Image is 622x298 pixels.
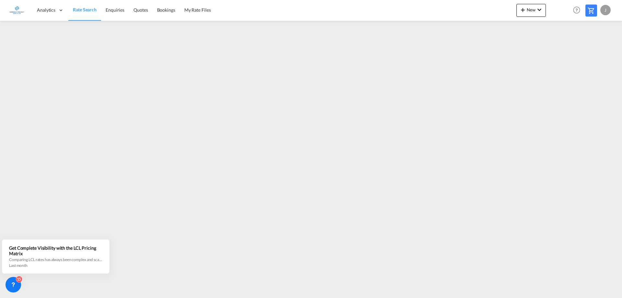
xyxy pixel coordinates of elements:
[519,7,543,12] span: New
[37,7,55,13] span: Analytics
[571,5,582,16] span: Help
[600,5,611,15] div: J
[10,3,24,18] img: e1326340b7c511ef854e8d6a806141ad.jpg
[516,4,546,17] button: icon-plus 400-fgNewicon-chevron-down
[157,7,175,13] span: Bookings
[571,5,585,16] div: Help
[133,7,148,13] span: Quotes
[536,6,543,14] md-icon: icon-chevron-down
[106,7,124,13] span: Enquiries
[184,7,211,13] span: My Rate Files
[73,7,97,12] span: Rate Search
[519,6,527,14] md-icon: icon-plus 400-fg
